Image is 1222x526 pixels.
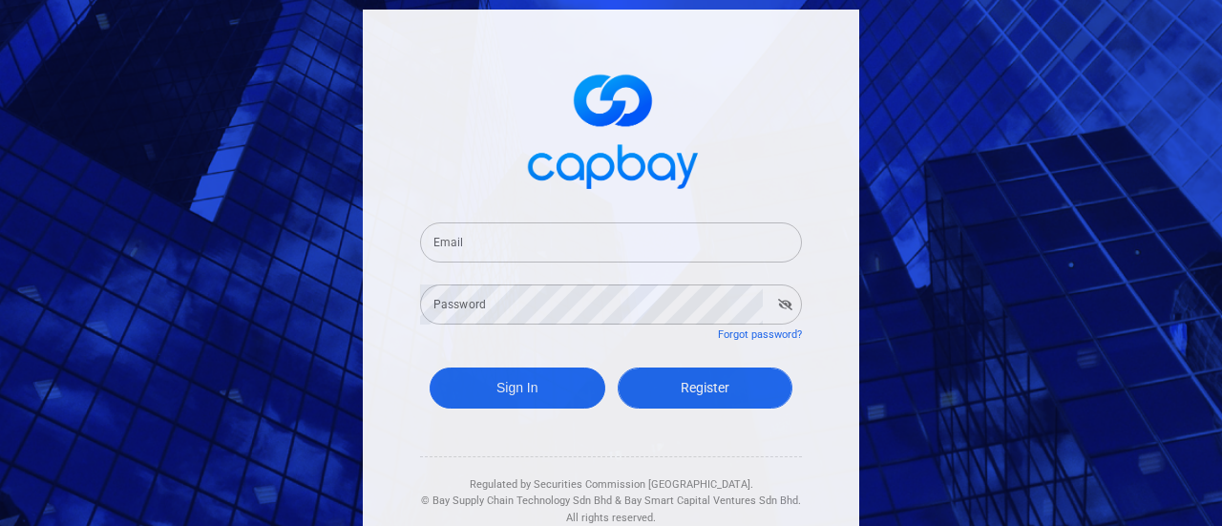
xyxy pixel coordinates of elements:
span: Register [681,380,729,395]
a: Register [618,368,793,409]
a: Forgot password? [718,328,802,341]
img: logo [516,57,706,200]
span: Bay Smart Capital Ventures Sdn Bhd. [624,494,801,507]
span: © Bay Supply Chain Technology Sdn Bhd [421,494,612,507]
button: Sign In [430,368,605,409]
